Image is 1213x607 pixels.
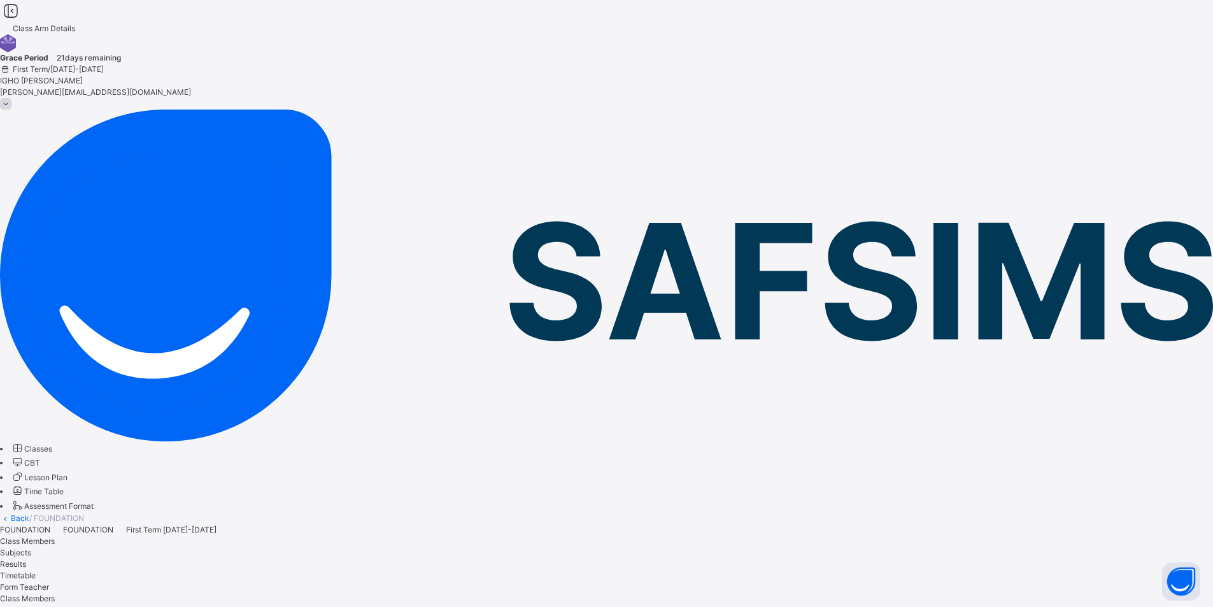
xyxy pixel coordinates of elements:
a: Back [11,513,29,523]
button: Open asap [1162,562,1200,601]
span: Class Arm Details [13,24,75,33]
span: First Term [DATE]-[DATE] [126,525,216,534]
a: Time Table [11,487,64,496]
a: Classes [11,444,52,453]
span: / FOUNDATION [29,513,84,523]
span: 21 days remaining [57,53,121,62]
a: CBT [11,458,40,468]
a: Assessment Format [11,501,94,511]
span: Classes [24,444,52,453]
span: FOUNDATION [63,525,113,534]
span: Time Table [24,487,64,496]
a: Lesson Plan [11,473,67,482]
span: CBT [24,458,40,468]
span: Lesson Plan [24,473,67,482]
span: Assessment Format [24,501,94,511]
